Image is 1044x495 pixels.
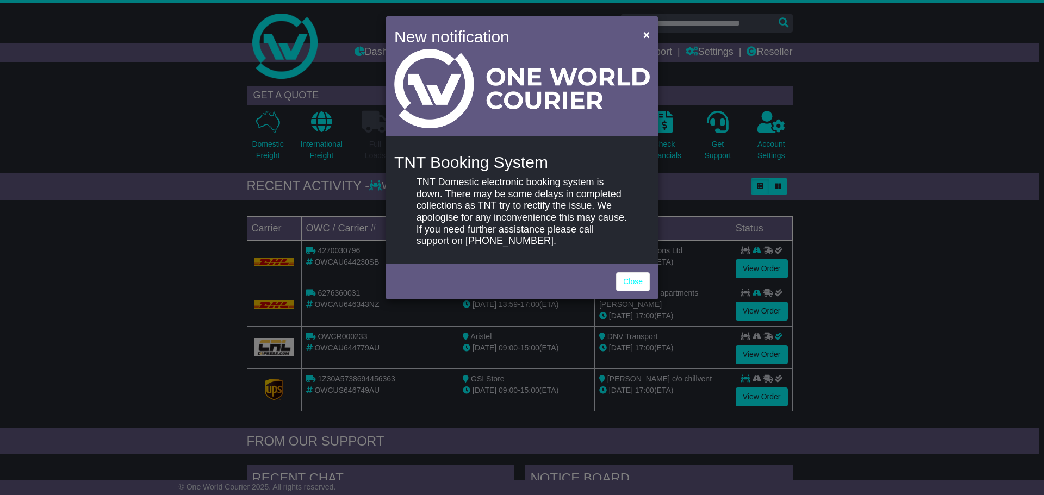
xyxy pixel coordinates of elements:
[394,153,650,171] h4: TNT Booking System
[643,28,650,41] span: ×
[394,24,627,49] h4: New notification
[616,272,650,291] a: Close
[417,177,627,247] p: TNT Domestic electronic booking system is down. There may be some delays in completed collections...
[638,23,655,46] button: Close
[394,49,650,128] img: Light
